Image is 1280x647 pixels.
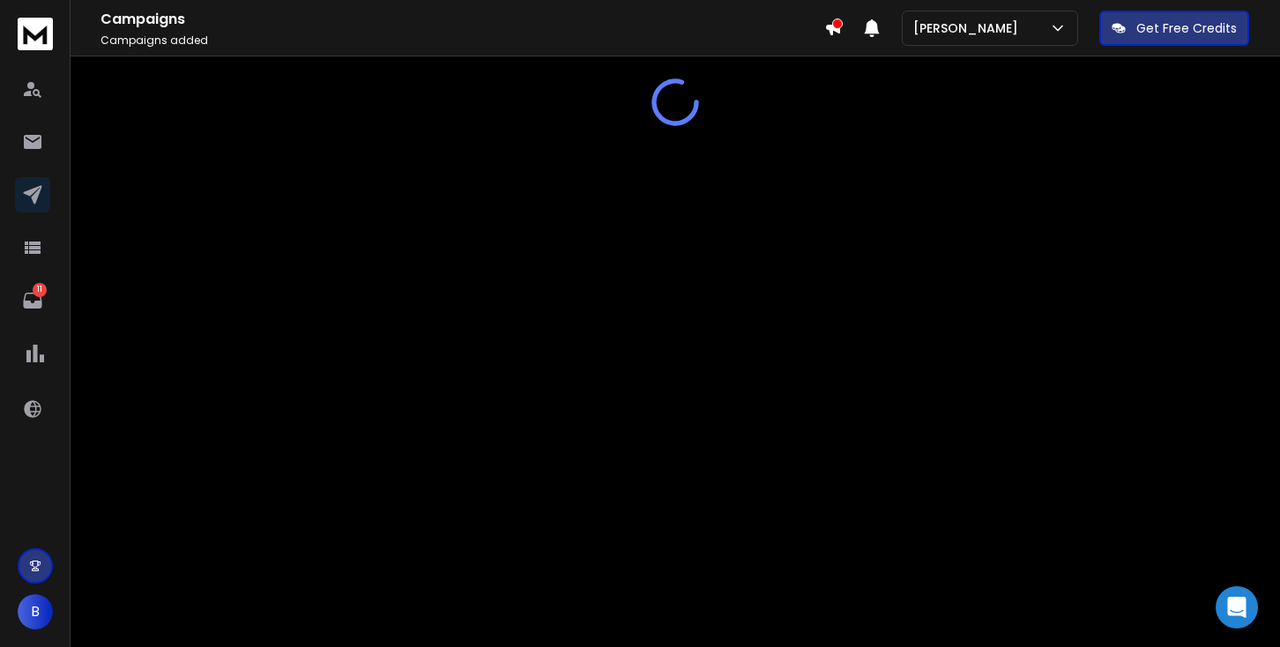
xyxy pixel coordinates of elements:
button: B [18,594,53,629]
button: Get Free Credits [1099,11,1249,46]
p: [PERSON_NAME] [913,19,1025,37]
img: logo [18,18,53,50]
p: 11 [33,283,47,297]
div: Open Intercom Messenger [1216,586,1258,628]
a: 11 [15,283,50,318]
p: Campaigns added [100,33,824,48]
h1: Campaigns [100,9,824,30]
p: Get Free Credits [1136,19,1237,37]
